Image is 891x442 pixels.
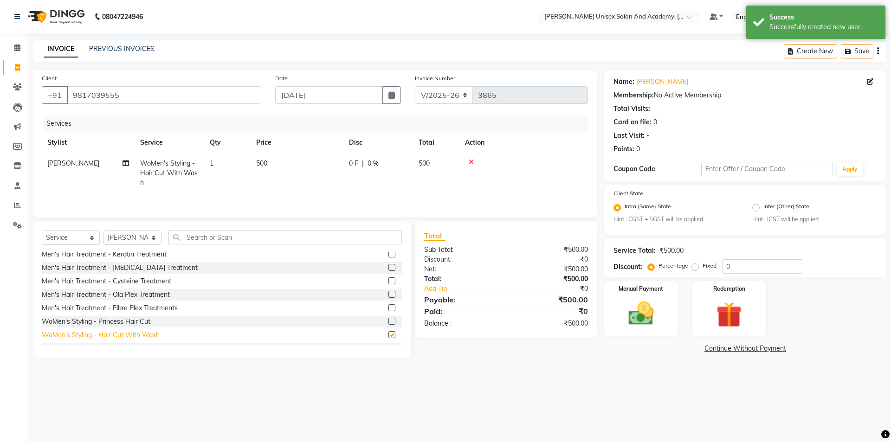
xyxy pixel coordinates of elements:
[619,285,663,293] label: Manual Payment
[506,294,594,305] div: ₹500.00
[659,246,684,256] div: ₹500.00
[417,294,506,305] div: Payable:
[419,159,430,167] span: 500
[424,231,445,241] span: Total
[102,4,143,30] b: 08047224946
[713,285,745,293] label: Redemption
[506,264,594,274] div: ₹500.00
[752,215,877,224] small: Hint : IGST will be applied
[343,132,413,153] th: Disc
[42,344,151,353] div: WoMen's Styling - Advance Hair Cut
[653,117,657,127] div: 0
[763,202,809,213] label: Inter (Other) State
[417,284,521,294] a: Add Tip
[42,250,167,259] div: Men's Hair Treatment - Keratin Treatment
[210,159,213,167] span: 1
[417,319,506,328] div: Balance :
[708,299,750,331] img: _gift.svg
[42,132,135,153] th: Stylist
[44,41,78,58] a: INVOICE
[703,262,717,270] label: Fixed
[349,159,358,168] span: 0 F
[417,264,506,274] div: Net:
[43,115,595,132] div: Services
[606,344,885,353] a: Continue Without Payment
[135,132,204,153] th: Service
[415,74,455,83] label: Invoice Number
[620,299,662,328] img: _cash.svg
[204,132,251,153] th: Qty
[140,159,198,187] span: WoMen's Styling - Hair Cut With Wash
[613,77,634,87] div: Name:
[459,132,588,153] th: Action
[275,74,288,83] label: Date
[417,274,506,284] div: Total:
[613,246,656,256] div: Service Total:
[613,131,645,141] div: Last Visit:
[613,189,643,198] label: Client State
[24,4,87,30] img: logo
[613,164,701,174] div: Coupon Code
[42,74,57,83] label: Client
[42,276,171,286] div: Men's Hair Treatment - Cysteine Treatment
[659,262,688,270] label: Percentage
[506,274,594,284] div: ₹500.00
[613,117,652,127] div: Card on file:
[636,77,688,87] a: [PERSON_NAME]
[42,263,198,273] div: Men's Hair Treatment - [MEDICAL_DATA] Treatment
[417,245,506,255] div: Sub Total:
[256,159,267,167] span: 500
[413,132,459,153] th: Total
[417,255,506,264] div: Discount:
[506,255,594,264] div: ₹0
[251,132,343,153] th: Price
[506,319,594,328] div: ₹500.00
[168,230,402,244] input: Search or Scan
[613,144,634,154] div: Points:
[841,44,873,58] button: Save
[42,303,178,313] div: Men's Hair Treatment - Fibre Plex Treatments
[42,290,170,300] div: Men's Hair Treatment - Ola Plex Treatment
[613,90,877,100] div: No Active Membership
[613,104,650,114] div: Total Visits:
[613,90,654,100] div: Membership:
[625,202,671,213] label: Intra (Same) State
[368,159,379,168] span: 0 %
[613,215,738,224] small: Hint : CGST + SGST will be applied
[784,44,837,58] button: Create New
[506,245,594,255] div: ₹500.00
[636,144,640,154] div: 0
[506,306,594,317] div: ₹0
[42,317,150,327] div: WoMen's Styling - Princess Hair Cut
[613,262,642,272] div: Discount:
[67,86,261,104] input: Search by Name/Mobile/Email/Code
[769,13,878,22] div: Success
[417,306,506,317] div: Paid:
[646,131,649,141] div: -
[89,45,155,53] a: PREVIOUS INVOICES
[362,159,364,168] span: |
[837,162,863,176] button: Apply
[769,22,878,32] div: Successfully created new user.
[521,284,594,294] div: ₹0
[42,330,160,340] div: WoMen's Styling - Hair Cut With Wash
[42,86,68,104] button: +91
[701,162,833,176] input: Enter Offer / Coupon Code
[47,159,99,167] span: [PERSON_NAME]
